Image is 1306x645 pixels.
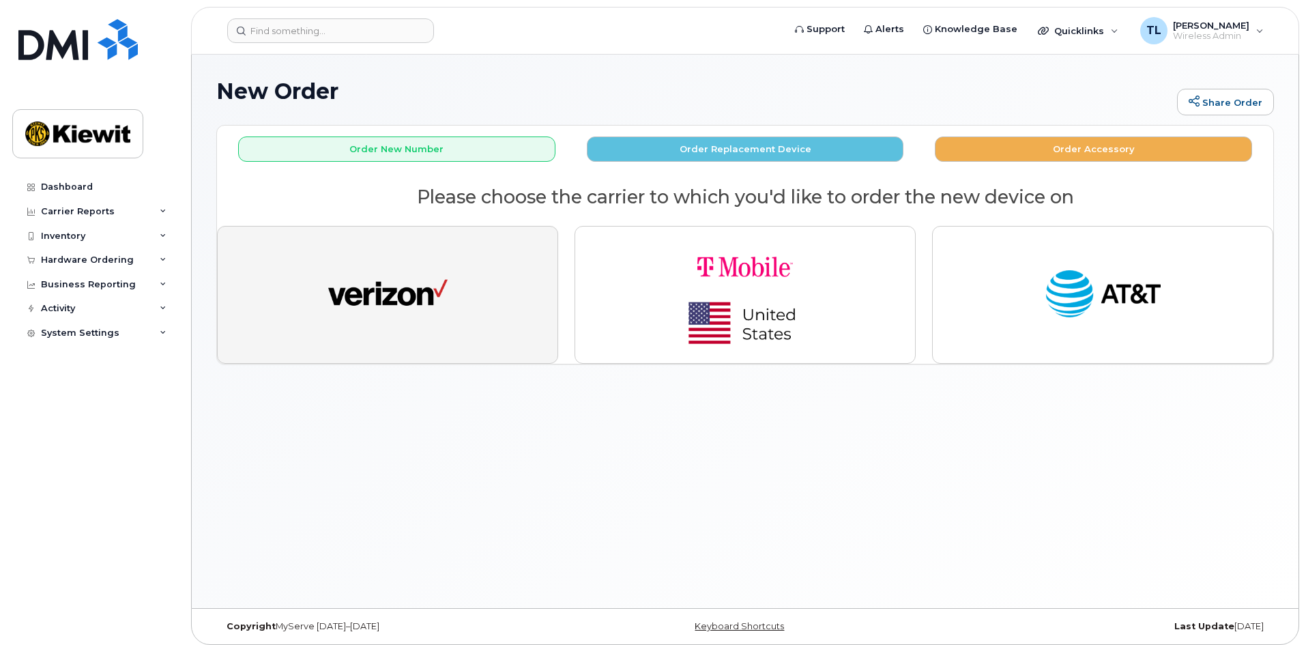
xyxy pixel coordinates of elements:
[935,137,1252,162] button: Order Accessory
[587,137,904,162] button: Order Replacement Device
[921,621,1274,632] div: [DATE]
[1043,264,1163,326] img: at_t-fb3d24644a45acc70fc72cc47ce214d34099dfd970ee3ae2334e4251f9d920fd.png
[1177,89,1274,116] a: Share Order
[216,621,569,632] div: MyServe [DATE]–[DATE]
[217,187,1273,207] h2: Please choose the carrier to which you'd like to order the new device on
[238,137,555,162] button: Order New Number
[1174,621,1234,631] strong: Last Update
[227,621,276,631] strong: Copyright
[695,621,784,631] a: Keyboard Shortcuts
[650,238,841,352] img: t-mobile-78392d334a420d5b7f0e63d4fa81f6287a21d394dc80d677554bb55bbab1186f.png
[1247,586,1296,635] iframe: Messenger Launcher
[216,79,1170,103] h1: New Order
[328,264,448,326] img: verizon-ab2890fd1dd4a6c9cf5f392cd2db4626a3dae38ee8226e09bcb5c993c4c79f81.png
